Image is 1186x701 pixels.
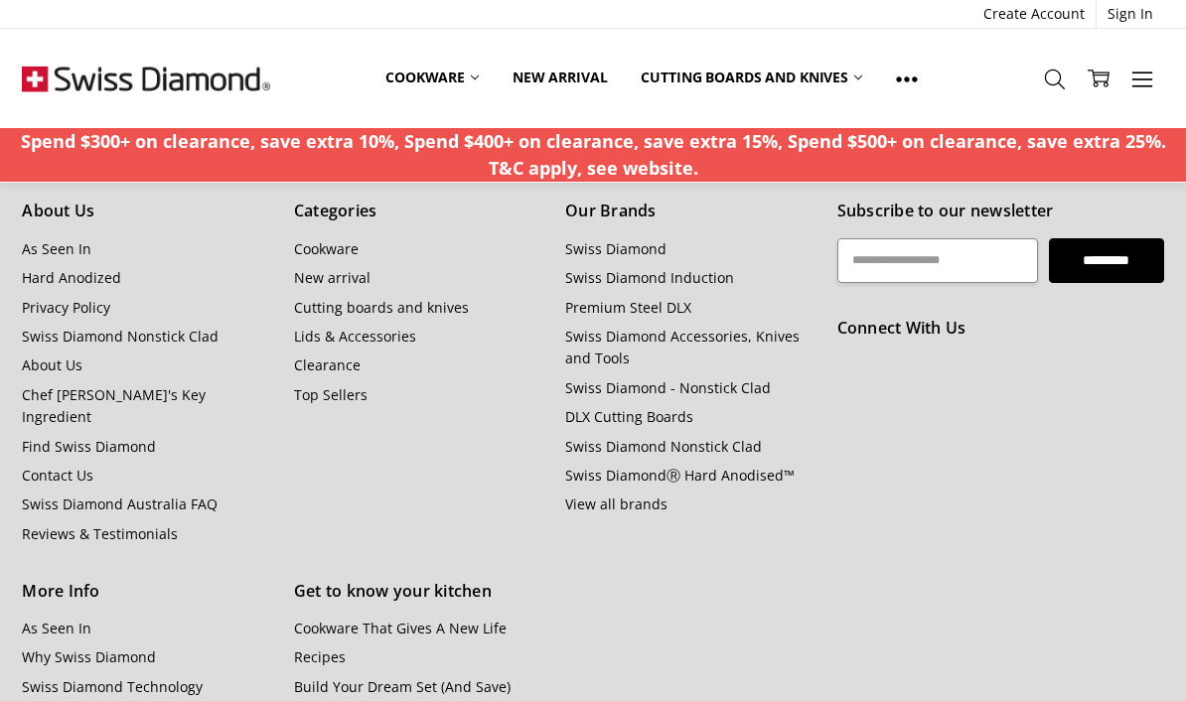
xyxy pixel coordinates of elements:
[22,437,156,456] a: Find Swiss Diamond
[294,355,361,374] a: Clearance
[22,355,82,374] a: About Us
[22,199,271,224] h5: About Us
[294,619,507,637] a: Cookware That Gives A New Life
[565,378,771,397] a: Swiss Diamond - Nonstick Clad
[294,239,359,258] a: Cookware
[565,466,795,485] a: Swiss DiamondⓇ Hard Anodised™
[837,199,1164,224] h5: Subscribe to our newsletter
[565,199,815,224] h5: Our Brands
[294,268,371,287] a: New arrival
[565,268,734,287] a: Swiss Diamond Induction
[294,385,368,404] a: Top Sellers
[22,385,206,426] a: Chef [PERSON_NAME]'s Key Ingredient
[294,327,416,346] a: Lids & Accessories
[837,316,1164,342] h5: Connect With Us
[11,128,1176,182] p: Spend $300+ on clearance, save extra 10%, Spend $400+ on clearance, save extra 15%, Spend $500+ o...
[22,29,270,128] img: Free Shipping On Every Order
[294,647,346,666] a: Recipes
[22,524,178,543] a: Reviews & Testimonials
[879,56,935,100] a: Show All
[22,619,91,637] a: As Seen In
[294,199,543,224] h5: Categories
[22,579,271,605] h5: More Info
[22,239,91,258] a: As Seen In
[565,239,667,258] a: Swiss Diamond
[565,437,762,456] a: Swiss Diamond Nonstick Clad
[565,327,800,367] a: Swiss Diamond Accessories, Knives and Tools
[565,407,693,426] a: DLX Cutting Boards
[565,298,691,317] a: Premium Steel DLX
[496,56,624,99] a: New arrival
[22,677,203,696] a: Swiss Diamond Technology
[22,298,110,317] a: Privacy Policy
[369,56,496,99] a: Cookware
[624,56,879,99] a: Cutting boards and knives
[294,298,469,317] a: Cutting boards and knives
[294,677,511,696] a: Build Your Dream Set (And Save)
[22,494,218,513] a: Swiss Diamond Australia FAQ
[22,268,121,287] a: Hard Anodized
[22,466,93,485] a: Contact Us
[22,327,219,346] a: Swiss Diamond Nonstick Clad
[294,579,543,605] h5: Get to know your kitchen
[565,494,667,513] a: View all brands
[22,647,156,666] a: Why Swiss Diamond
